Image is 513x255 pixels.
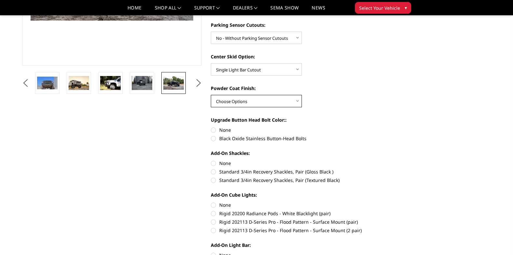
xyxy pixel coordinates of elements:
[211,227,390,234] label: Rigid 202113 D-Series Pro - Flood Pattern - Surface Mount (2 pair)
[211,168,390,175] label: Standard 3/4in Recovery Shackles, Pair (Gloss Black )
[359,5,400,11] span: Select Your Vehicle
[211,116,390,123] label: Upgrade Button Head Bolt Color::
[211,53,390,60] label: Center Skid Option:
[163,76,184,90] img: A2L Series - Base Front Bumper (Non Winch)
[194,6,220,15] a: Support
[132,76,152,90] img: 2020 RAM HD - Available in single light bar configuration only
[405,4,407,11] span: ▾
[211,218,390,225] label: Rigid 202113 D-Series Pro - Flood Pattern - Surface Mount (pair)
[211,160,390,167] label: None
[211,177,390,184] label: Standard 3/4in Recovery Shackles, Pair (Textured Black)
[211,202,390,208] label: None
[312,6,325,15] a: News
[100,76,121,90] img: 2020 Chevrolet HD - Compatible with block heater connection
[155,6,181,15] a: shop all
[211,210,390,217] label: Rigid 20200 Radiance Pods - White Blacklight (pair)
[211,85,390,92] label: Powder Coat Finish:
[233,6,258,15] a: Dealers
[270,6,299,15] a: SEMA Show
[211,242,390,248] label: Add-On Light Bar:
[211,191,390,198] label: Add-On Cube Lights:
[37,77,58,90] img: 2020 GMC HD -Available in single light bar configuration only
[69,76,89,90] img: 2019 GMC 1500
[355,2,411,14] button: Select Your Vehicle
[211,22,390,28] label: Parking Sensor Cutouts:
[194,78,203,88] button: Next
[211,135,390,142] label: Black Oxide Stainless Button-Head Bolts
[211,127,390,133] label: None
[128,6,142,15] a: Home
[211,150,390,157] label: Add-On Shackles:
[480,224,513,255] iframe: Chat Widget
[21,78,31,88] button: Previous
